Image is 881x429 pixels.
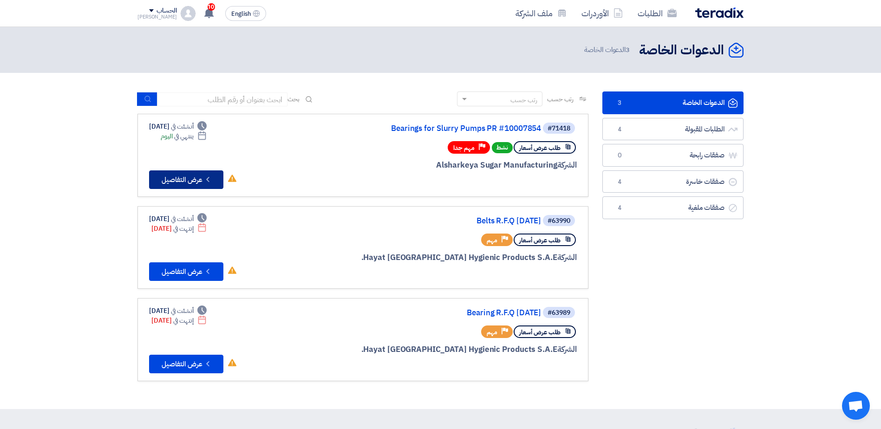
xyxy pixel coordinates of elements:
div: [DATE] [149,122,207,131]
a: Bearing R.F.Q [DATE] [355,309,541,317]
input: ابحث بعنوان أو رقم الطلب [157,92,287,106]
span: نشط [492,142,513,153]
span: الشركة [557,252,577,263]
span: مهم [487,328,497,337]
div: الحساب [157,7,176,15]
div: #63989 [548,310,570,316]
a: صفقات رابحة0 [602,144,744,167]
span: 3 [614,98,625,108]
span: أنشئت في [171,214,193,224]
span: 10 [208,3,215,11]
span: إنتهت في [173,316,193,325]
div: اليوم [161,131,207,141]
span: إنتهت في [173,224,193,234]
span: 4 [614,125,625,134]
a: صفقات خاسرة4 [602,170,744,193]
a: Bearings for Slurry Pumps PR #10007854 [355,124,541,133]
span: 3 [626,45,630,55]
div: [DATE] [149,214,207,224]
div: Alsharkeya Sugar Manufacturing [353,159,577,171]
div: Hayat [GEOGRAPHIC_DATA] Hygienic Products S.A.E. [353,344,577,356]
button: English [225,6,266,21]
a: الأوردرات [574,2,630,24]
a: الدعوات الخاصة3 [602,91,744,114]
div: Open chat [842,392,870,420]
div: [PERSON_NAME] [137,14,177,19]
a: صفقات ملغية4 [602,196,744,219]
div: [DATE] [149,306,207,316]
button: عرض التفاصيل [149,170,223,189]
img: Teradix logo [695,7,744,18]
div: #63990 [548,218,570,224]
div: Hayat [GEOGRAPHIC_DATA] Hygienic Products S.A.E. [353,252,577,264]
span: أنشئت في [171,306,193,316]
div: #71418 [548,125,570,132]
span: 4 [614,177,625,187]
h2: الدعوات الخاصة [639,41,724,59]
span: بحث [287,94,300,104]
div: [DATE] [151,316,207,325]
span: طلب عرض أسعار [519,143,561,152]
a: ملف الشركة [508,2,574,24]
img: profile_test.png [181,6,196,21]
span: رتب حسب [547,94,574,104]
a: الطلبات المقبولة4 [602,118,744,141]
span: 0 [614,151,625,160]
span: ينتهي في [174,131,193,141]
span: English [231,11,251,17]
span: أنشئت في [171,122,193,131]
span: 4 [614,203,625,213]
div: رتب حسب [510,95,537,105]
span: الشركة [557,159,577,171]
span: طلب عرض أسعار [519,328,561,337]
button: عرض التفاصيل [149,262,223,281]
span: الشركة [557,344,577,355]
span: الدعوات الخاصة [584,45,632,55]
div: [DATE] [151,224,207,234]
span: طلب عرض أسعار [519,236,561,245]
span: مهم جدا [453,143,475,152]
span: مهم [487,236,497,245]
button: عرض التفاصيل [149,355,223,373]
a: الطلبات [630,2,684,24]
a: Belts R.F.Q [DATE] [355,217,541,225]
